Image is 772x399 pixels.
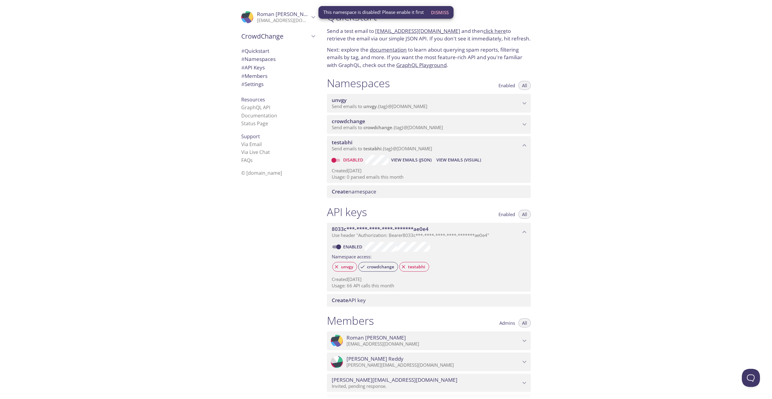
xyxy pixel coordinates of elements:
span: testabhi [404,264,429,270]
div: crowdchange [358,262,398,272]
p: Invited, pending response. [332,383,520,389]
a: Status Page [241,120,268,127]
span: Settings [241,81,264,88]
span: Resources [241,96,265,103]
div: API Keys [236,63,320,72]
div: CrowdChange [236,28,320,44]
div: Abhinay Reddy [327,353,531,371]
button: Dismiss [429,7,451,18]
span: CrowdChange [241,32,309,40]
h1: API keys [327,205,367,219]
span: unvgy [337,264,357,270]
span: # [241,64,245,71]
a: Documentation [241,112,277,119]
p: Usage: 0 parsed emails this month [332,174,526,180]
button: Admins [496,318,519,327]
span: Create [332,297,348,304]
p: [EMAIL_ADDRESS][DOMAIN_NAME] [346,341,520,347]
span: crowdchange [363,124,392,130]
span: Send emails to . {tag} @[DOMAIN_NAME] [332,103,427,109]
span: namespace [332,188,376,195]
span: [PERSON_NAME][EMAIL_ADDRESS][DOMAIN_NAME] [332,377,457,383]
div: Roman Alexeev [327,331,531,350]
span: Dismiss [431,8,449,16]
span: # [241,47,245,54]
span: unvgy [332,97,346,104]
span: unvgy [363,103,377,109]
a: Enabled [342,244,365,250]
div: testabhi [399,262,429,272]
button: Enabled [495,210,519,219]
button: View Emails (JSON) [389,155,434,165]
span: Members [241,72,267,79]
a: [EMAIL_ADDRESS][DOMAIN_NAME] [375,27,460,34]
div: Roman Alexeev [236,7,320,27]
span: © [DOMAIN_NAME] [241,170,282,176]
span: Quickstart [241,47,269,54]
span: Send emails to . {tag} @[DOMAIN_NAME] [332,124,443,130]
p: Next: explore the to learn about querying spam reports, filtering emails by tag, and more. If you... [327,46,531,69]
span: # [241,56,245,62]
div: unvgy namespace [327,94,531,113]
span: testabhi [363,145,381,152]
p: [EMAIL_ADDRESS][DOMAIN_NAME] [257,18,309,24]
div: testabhi namespace [327,136,531,155]
span: API key [332,297,366,304]
span: Roman [PERSON_NAME] [346,334,406,341]
div: crowdchange namespace [327,115,531,134]
span: API Keys [241,64,265,71]
span: Namespaces [241,56,276,62]
h1: Namespaces [327,76,390,90]
div: Create namespace [327,185,531,198]
span: # [241,81,245,88]
span: View Emails (Visual) [436,156,481,164]
button: All [518,210,531,219]
a: GraphQL Playground [396,62,447,69]
a: FAQ [241,157,253,164]
span: Roman [PERSON_NAME] [257,11,316,18]
div: Team Settings [236,80,320,88]
span: [PERSON_NAME] Reddy [346,356,403,362]
iframe: Help Scout Beacon - Open [742,369,760,387]
span: crowdchange [332,118,365,125]
span: crowdchange [363,264,398,270]
span: # [241,72,245,79]
a: Via Email [241,141,262,148]
a: Via Live Chat [241,149,270,155]
span: Support [241,133,260,140]
div: Create API Key [327,294,531,307]
div: Members [236,72,320,80]
span: Send emails to . {tag} @[DOMAIN_NAME] [332,145,432,152]
span: This namespace is disabled! Please enable it first [323,9,424,15]
a: Disabled [342,157,365,163]
p: Send a test email to and then to retrieve the email via our simple JSON API. If you don't see it ... [327,27,531,43]
button: All [518,81,531,90]
span: Create [332,188,348,195]
p: [PERSON_NAME][EMAIL_ADDRESS][DOMAIN_NAME] [346,362,520,368]
p: Created [DATE] [332,276,526,282]
div: Quickstart [236,47,320,55]
h1: Members [327,314,374,327]
div: Namespaces [236,55,320,63]
a: documentation [370,46,407,53]
label: Namespace access: [332,252,372,260]
p: Created [DATE] [332,168,526,174]
button: View Emails (Visual) [434,155,483,165]
div: jex@crowdchange.co [327,374,531,392]
span: View Emails (JSON) [391,156,432,164]
button: All [518,318,531,327]
p: Usage: 66 API calls this month [332,282,526,289]
span: s [250,157,253,164]
div: unvgy [332,262,357,272]
h1: Quickstart [327,10,531,23]
span: testabhi [332,139,353,146]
